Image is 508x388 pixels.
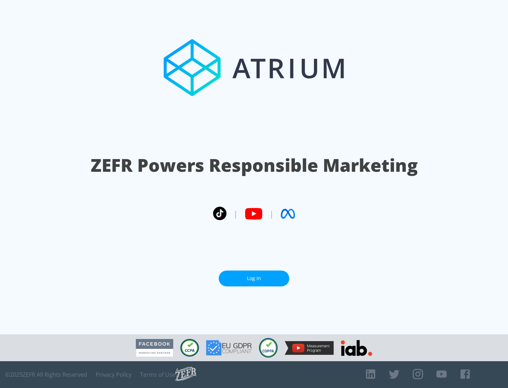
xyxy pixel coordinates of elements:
span: © 2025 ZEFR All Rights Reserved [5,371,87,378]
a: Log In [219,271,289,286]
img: IAB [341,340,372,356]
h1: ZEFR Powers Responsible Marketing [91,153,418,177]
img: COPPA Compliant [259,338,278,358]
a: Privacy Policy [96,371,132,378]
img: YouTube Measurement Program [285,341,334,355]
img: Facebook Marketing Partner [136,339,173,357]
span: | [270,208,274,219]
img: CCPA Compliant [180,339,199,357]
span: | [234,208,238,219]
a: Terms of Use [140,371,175,378]
img: GDPR Compliant [206,340,252,356]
